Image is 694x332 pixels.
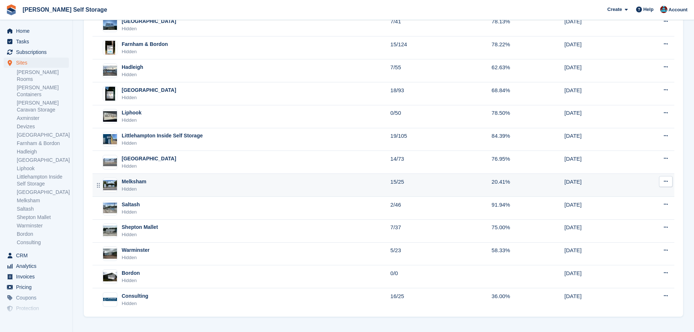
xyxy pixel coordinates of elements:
[103,226,117,236] img: Image of Shepton Mallet site
[564,13,634,36] td: [DATE]
[103,203,117,213] img: Image of Saltash site
[17,115,69,122] a: Axminster
[16,26,60,36] span: Home
[391,219,492,242] td: 7/37
[122,140,203,147] div: Hidden
[122,185,146,193] div: Hidden
[122,155,176,163] div: [GEOGRAPHIC_DATA]
[122,223,158,231] div: Shepton Mallet
[105,86,115,101] img: Image of Isle Of Wight site
[4,293,69,303] a: menu
[4,36,69,47] a: menu
[103,298,117,301] img: Image of Consulting site
[391,242,492,265] td: 5/23
[391,82,492,105] td: 18/93
[17,197,69,204] a: Melksham
[17,69,69,83] a: [PERSON_NAME] Rooms
[4,261,69,271] a: menu
[17,84,69,98] a: [PERSON_NAME] Containers
[391,105,492,128] td: 0/50
[16,293,60,303] span: Coupons
[17,239,69,246] a: Consulting
[491,128,564,151] td: 84.39%
[17,173,69,187] a: Littlehampton Inside Self Storage
[16,47,60,57] span: Subscriptions
[122,208,140,216] div: Hidden
[491,13,564,36] td: 78.13%
[103,249,117,259] img: Image of Warminster site
[491,36,564,59] td: 78.22%
[17,231,69,238] a: Bordon
[491,242,564,265] td: 58.33%
[391,174,492,197] td: 15/25
[391,151,492,174] td: 14/73
[103,158,117,166] img: Image of Littlehampton site
[16,282,60,292] span: Pricing
[103,111,117,122] img: Image of Liphook site
[391,59,492,82] td: 7/55
[103,66,117,76] img: Image of Hadleigh site
[122,40,168,48] div: Farnham & Bordon
[491,288,564,311] td: 36.00%
[4,47,69,57] a: menu
[4,26,69,36] a: menu
[17,206,69,212] a: Saltash
[122,201,140,208] div: Saltash
[6,4,17,15] img: stora-icon-8386f47178a22dfd0bd8f6a31ec36ba5ce8667c1dd55bd0f319d3a0aa187defe.svg
[564,197,634,220] td: [DATE]
[122,63,143,71] div: Hadleigh
[122,25,176,32] div: Hidden
[564,288,634,311] td: [DATE]
[16,36,60,47] span: Tasks
[17,123,69,130] a: Devizes
[17,165,69,172] a: Liphook
[122,178,146,185] div: Melksham
[122,254,150,261] div: Hidden
[4,314,69,324] a: menu
[564,128,634,151] td: [DATE]
[20,4,110,16] a: [PERSON_NAME] Self Storage
[564,219,634,242] td: [DATE]
[122,300,148,307] div: Hidden
[122,48,168,55] div: Hidden
[564,174,634,197] td: [DATE]
[491,82,564,105] td: 68.84%
[391,265,492,288] td: 0/0
[4,272,69,282] a: menu
[564,36,634,59] td: [DATE]
[122,109,141,117] div: Liphook
[16,250,60,261] span: CRM
[4,58,69,68] a: menu
[16,58,60,68] span: Sites
[122,71,143,78] div: Hidden
[564,105,634,128] td: [DATE]
[17,99,69,113] a: [PERSON_NAME] Caravan Storage
[4,250,69,261] a: menu
[122,231,158,238] div: Hidden
[16,272,60,282] span: Invoices
[122,277,140,284] div: Hidden
[391,128,492,151] td: 19/105
[564,82,634,105] td: [DATE]
[122,86,176,94] div: [GEOGRAPHIC_DATA]
[105,40,115,55] img: Image of Farnham & Bordon site
[564,151,634,174] td: [DATE]
[122,94,176,101] div: Hidden
[660,6,667,13] img: Dev Yildirim
[17,148,69,155] a: Hadleigh
[103,180,117,191] img: Image of Melksham site
[4,303,69,313] a: menu
[391,13,492,36] td: 7/41
[122,269,140,277] div: Bordon
[17,214,69,221] a: Shepton Mallet
[16,303,60,313] span: Protection
[16,261,60,271] span: Analytics
[668,6,687,13] span: Account
[391,288,492,311] td: 16/25
[491,105,564,128] td: 78.50%
[491,174,564,197] td: 20.41%
[564,265,634,288] td: [DATE]
[564,242,634,265] td: [DATE]
[103,272,117,281] img: Image of Bordon site
[17,222,69,229] a: Warminster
